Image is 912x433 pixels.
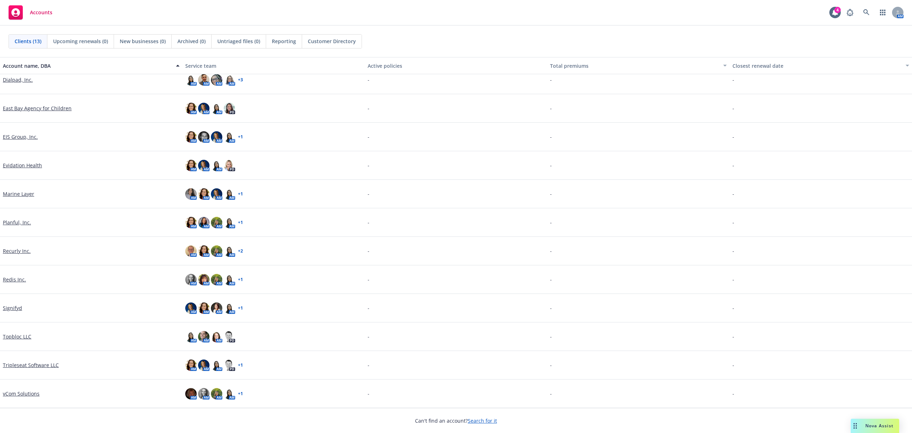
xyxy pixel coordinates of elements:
[185,103,197,114] img: photo
[238,220,243,225] a: + 1
[238,192,243,196] a: + 1
[198,74,209,86] img: photo
[732,133,734,141] span: -
[211,103,222,114] img: photo
[732,361,734,369] span: -
[732,219,734,226] span: -
[843,5,857,20] a: Report a Bug
[224,188,235,200] img: photo
[185,274,197,285] img: photo
[3,133,38,141] a: EIS Group, Inc.
[368,390,369,397] span: -
[3,62,172,70] div: Account name, DBA
[365,57,547,74] button: Active policies
[368,62,544,70] div: Active policies
[368,133,369,141] span: -
[468,417,497,424] a: Search for it
[198,131,209,143] img: photo
[550,304,552,312] span: -
[238,249,243,253] a: + 2
[238,277,243,282] a: + 1
[550,333,552,340] span: -
[198,103,209,114] img: photo
[224,74,235,86] img: photo
[368,162,369,169] span: -
[224,360,235,371] img: photo
[308,37,356,45] span: Customer Directory
[53,37,108,45] span: Upcoming renewals (0)
[730,57,912,74] button: Closest renewal date
[198,274,209,285] img: photo
[238,392,243,396] a: + 1
[224,160,235,171] img: photo
[185,160,197,171] img: photo
[211,131,222,143] img: photo
[30,10,52,15] span: Accounts
[732,333,734,340] span: -
[732,62,901,70] div: Closest renewal date
[185,74,197,86] img: photo
[211,274,222,285] img: photo
[185,245,197,257] img: photo
[224,388,235,399] img: photo
[3,162,42,169] a: Evidation Health
[732,304,734,312] span: -
[211,188,222,200] img: photo
[198,217,209,228] img: photo
[238,363,243,367] a: + 1
[3,219,31,226] a: Planful, Inc.
[185,62,362,70] div: Service team
[211,245,222,257] img: photo
[550,219,552,226] span: -
[550,190,552,198] span: -
[3,276,26,283] a: Redis Inc.
[368,276,369,283] span: -
[550,133,552,141] span: -
[185,360,197,371] img: photo
[211,302,222,314] img: photo
[876,5,890,20] a: Switch app
[851,419,899,433] button: Nova Assist
[198,245,209,257] img: photo
[211,331,222,342] img: photo
[185,331,197,342] img: photo
[415,417,497,424] span: Can't find an account?
[177,37,206,45] span: Archived (0)
[550,105,552,112] span: -
[732,276,734,283] span: -
[859,5,874,20] a: Search
[3,190,34,198] a: Marine Layer
[550,276,552,283] span: -
[732,247,734,255] span: -
[547,57,730,74] button: Total premiums
[3,76,33,83] a: Dialpad, Inc.
[732,76,734,83] span: -
[15,37,41,45] span: Clients (13)
[732,390,734,397] span: -
[224,245,235,257] img: photo
[368,333,369,340] span: -
[368,219,369,226] span: -
[198,302,209,314] img: photo
[224,274,235,285] img: photo
[224,217,235,228] img: photo
[198,388,209,399] img: photo
[3,304,22,312] a: Signifyd
[851,419,860,433] div: Drag to move
[211,388,222,399] img: photo
[185,188,197,200] img: photo
[211,217,222,228] img: photo
[368,304,369,312] span: -
[368,190,369,198] span: -
[198,360,209,371] img: photo
[732,105,734,112] span: -
[198,160,209,171] img: photo
[3,247,31,255] a: Recurly Inc.
[185,302,197,314] img: photo
[238,135,243,139] a: + 1
[211,360,222,371] img: photo
[224,302,235,314] img: photo
[550,247,552,255] span: -
[368,361,369,369] span: -
[368,247,369,255] span: -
